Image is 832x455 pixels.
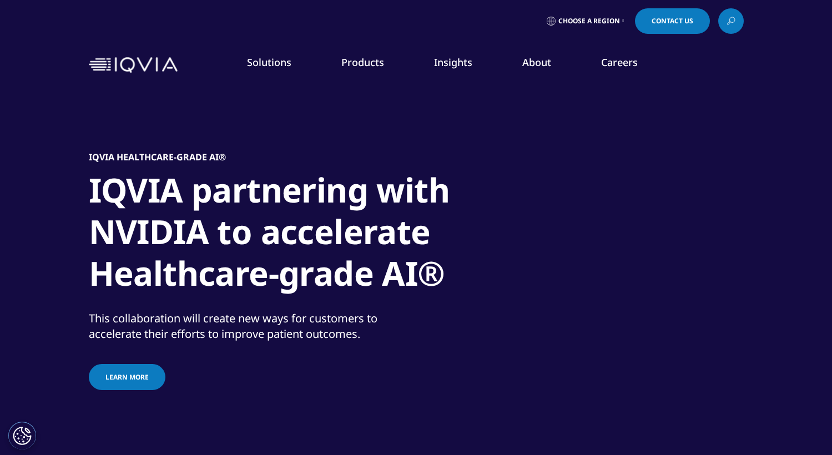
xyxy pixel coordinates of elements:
[89,364,165,390] a: Learn more
[89,57,178,73] img: IQVIA Healthcare Information Technology and Pharma Clinical Research Company
[8,422,36,449] button: Cookie-Einstellungen
[558,17,620,26] span: Choose a Region
[182,39,744,91] nav: Primary
[522,55,551,69] a: About
[652,18,693,24] span: Contact Us
[89,169,505,301] h1: IQVIA partnering with NVIDIA to accelerate Healthcare-grade AI®
[601,55,638,69] a: Careers
[635,8,710,34] a: Contact Us
[89,311,414,342] div: This collaboration will create new ways for customers to accelerate their efforts to improve pati...
[434,55,472,69] a: Insights
[341,55,384,69] a: Products
[105,372,149,382] span: Learn more
[247,55,291,69] a: Solutions
[89,151,226,163] h5: IQVIA Healthcare-grade AI®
